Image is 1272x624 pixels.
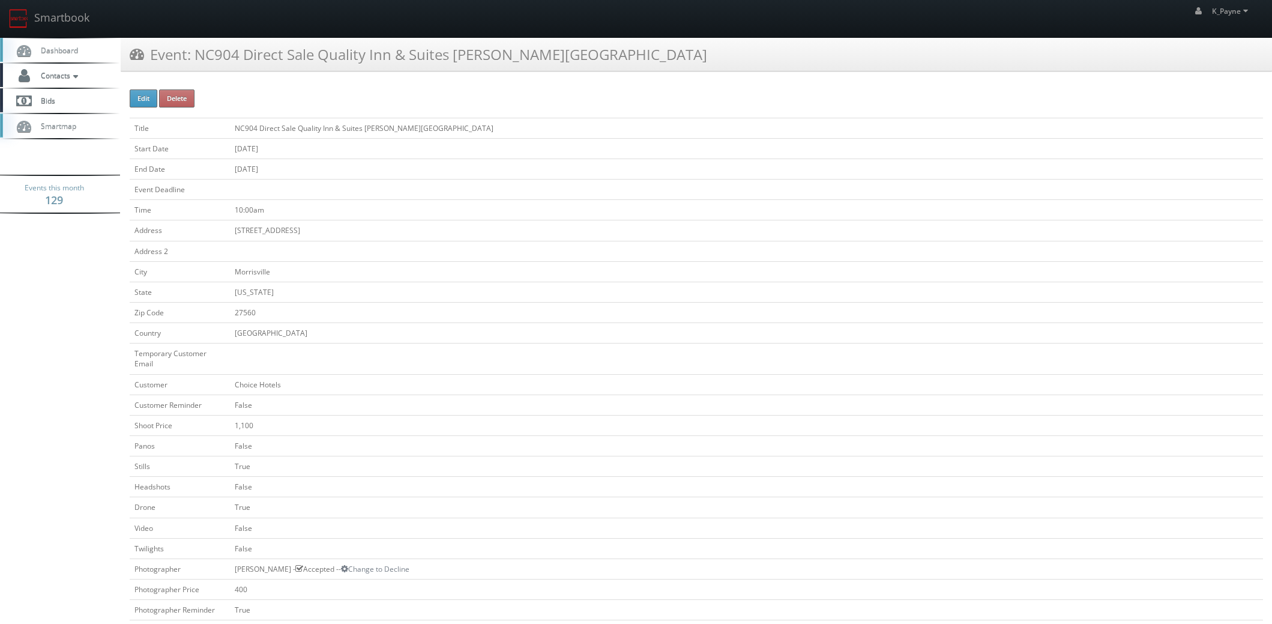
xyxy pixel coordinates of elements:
td: Panos [130,435,230,456]
span: Dashboard [35,45,78,55]
td: Video [130,518,230,538]
td: False [230,518,1263,538]
td: Event Deadline [130,180,230,200]
h3: Event: NC904 Direct Sale Quality Inn & Suites [PERSON_NAME][GEOGRAPHIC_DATA] [130,44,707,65]
td: City [130,261,230,282]
td: Photographer [130,559,230,579]
span: Contacts [35,70,81,80]
td: Headshots [130,477,230,497]
td: [STREET_ADDRESS] [230,220,1263,241]
button: Delete [159,89,194,108]
td: End Date [130,159,230,179]
td: Twilights [130,538,230,559]
td: True [230,497,1263,518]
td: State [130,282,230,302]
td: [GEOGRAPHIC_DATA] [230,323,1263,344]
img: smartbook-logo.png [9,9,28,28]
span: Events this month [25,182,84,194]
span: Bids [35,95,55,106]
td: False [230,395,1263,415]
td: Title [130,118,230,138]
td: Shoot Price [130,415,230,435]
td: False [230,435,1263,456]
td: Zip Code [130,302,230,323]
td: Time [130,200,230,220]
td: Photographer Reminder [130,600,230,620]
a: Change to Decline [341,564,409,574]
td: False [230,477,1263,497]
td: NC904 Direct Sale Quality Inn & Suites [PERSON_NAME][GEOGRAPHIC_DATA] [230,118,1263,138]
td: [PERSON_NAME] - Accepted -- [230,559,1263,579]
td: Country [130,323,230,344]
td: Temporary Customer Email [130,344,230,374]
td: Morrisville [230,261,1263,282]
span: Smartmap [35,121,76,131]
td: 10:00am [230,200,1263,220]
td: Choice Hotels [230,374,1263,395]
td: Stills [130,456,230,477]
td: Drone [130,497,230,518]
td: True [230,600,1263,620]
td: False [230,538,1263,559]
td: [DATE] [230,159,1263,179]
td: 27560 [230,302,1263,323]
td: Customer Reminder [130,395,230,415]
td: Address 2 [130,241,230,261]
td: True [230,456,1263,477]
button: Edit [130,89,157,108]
td: Start Date [130,138,230,159]
td: [DATE] [230,138,1263,159]
strong: 129 [45,193,63,207]
td: Photographer Price [130,579,230,599]
td: 1,100 [230,415,1263,435]
span: K_Payne [1212,6,1252,16]
td: 400 [230,579,1263,599]
td: Address [130,220,230,241]
td: Customer [130,374,230,395]
td: [US_STATE] [230,282,1263,302]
